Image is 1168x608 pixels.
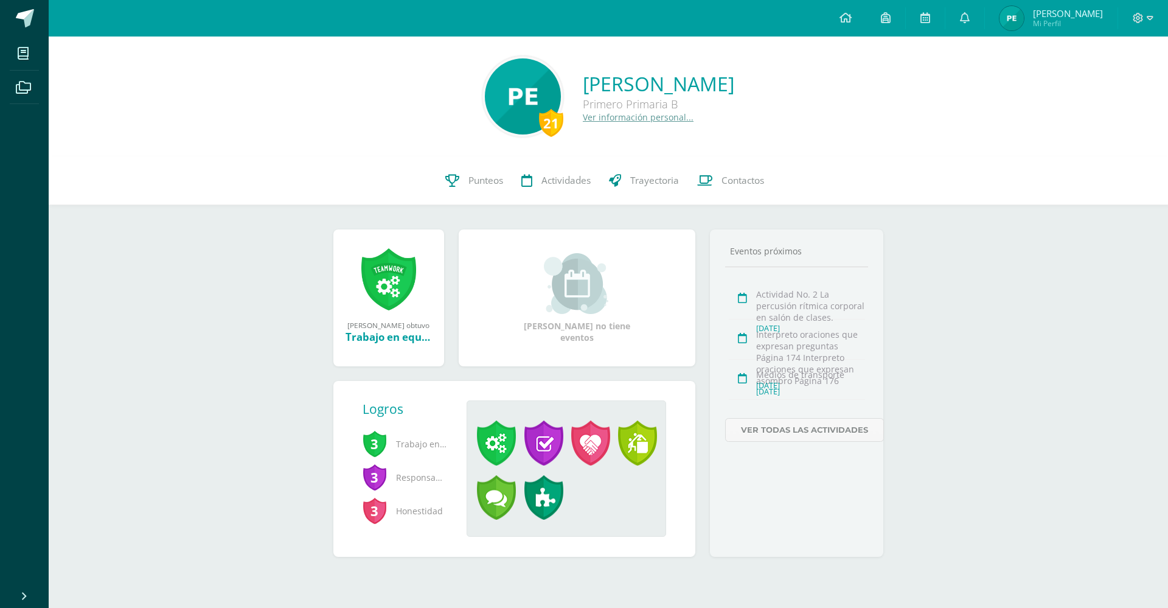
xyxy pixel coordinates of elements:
[363,494,448,528] span: Honestidad
[725,418,884,442] a: Ver todas las actividades
[583,111,693,123] a: Ver información personal...
[468,174,503,187] span: Punteos
[512,156,600,205] a: Actividades
[583,71,734,97] a: [PERSON_NAME]
[756,288,865,323] div: Actividad No. 2 La percusión rítmica corporal en salón de clases.
[756,329,865,386] div: Interpreto oraciones que expresan preguntas Página 174 Interpreto oraciones que expresan asombro ...
[436,156,512,205] a: Punteos
[630,174,679,187] span: Trayectoria
[725,245,869,257] div: Eventos próximos
[516,253,638,343] div: [PERSON_NAME] no tiene eventos
[721,174,764,187] span: Contactos
[1033,18,1103,29] span: Mi Perfil
[363,430,387,458] span: 3
[583,97,734,111] div: Primero Primaria B
[756,369,865,380] div: Medios de transporte
[600,156,688,205] a: Trayectoria
[688,156,773,205] a: Contactos
[363,461,448,494] span: Responsabilidad
[363,497,387,525] span: 3
[485,58,561,135] img: 8d9fb575b8f6c6a1ec02a83d2367dec9.png
[544,253,610,314] img: event_small.png
[1033,7,1103,19] span: [PERSON_NAME]
[363,427,448,461] span: Trabajo en equipo
[363,400,457,418] div: Logros
[539,109,563,137] div: 21
[541,174,591,187] span: Actividades
[363,463,387,491] span: 3
[346,330,432,344] div: Trabajo en equipo
[346,320,432,330] div: [PERSON_NAME] obtuvo
[999,6,1024,30] img: 23ec1711212fb13d506ed84399d281dc.png
[756,380,865,391] div: [DATE]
